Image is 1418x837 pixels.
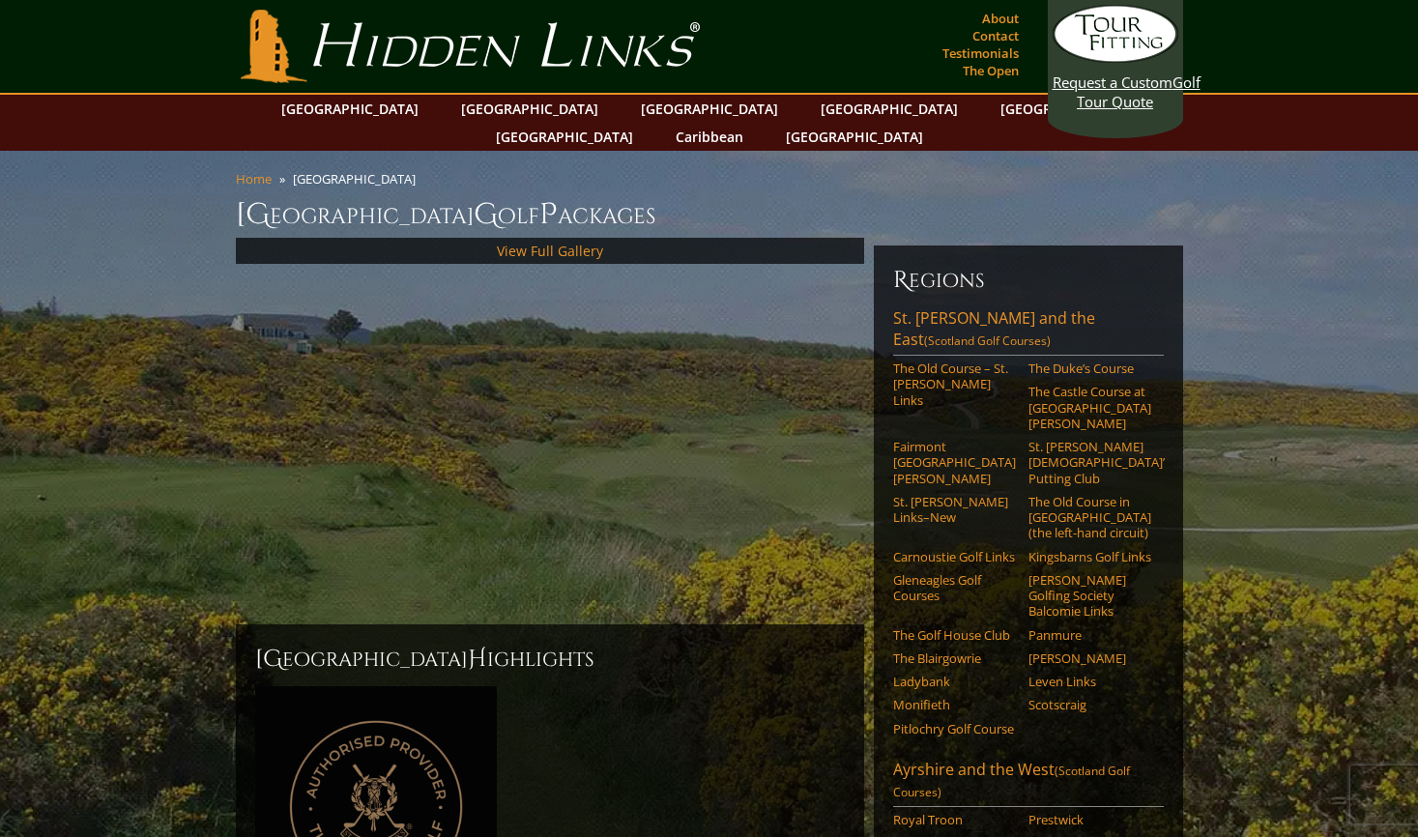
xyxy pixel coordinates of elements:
a: The Castle Course at [GEOGRAPHIC_DATA][PERSON_NAME] [1028,384,1151,431]
h2: [GEOGRAPHIC_DATA] ighlights [255,644,845,675]
a: Ayrshire and the West(Scotland Golf Courses) [893,759,1164,807]
a: Royal Troon [893,812,1016,827]
a: [PERSON_NAME] Golfing Society Balcomie Links [1028,572,1151,620]
a: Carnoustie Golf Links [893,549,1016,564]
a: St. [PERSON_NAME] [DEMOGRAPHIC_DATA]’ Putting Club [1028,439,1151,486]
a: [GEOGRAPHIC_DATA] [811,95,968,123]
a: The Duke’s Course [1028,361,1151,376]
a: [PERSON_NAME] [1028,650,1151,666]
a: The Old Course – St. [PERSON_NAME] Links [893,361,1016,408]
span: P [539,195,558,234]
a: St. [PERSON_NAME] and the East(Scotland Golf Courses) [893,307,1164,356]
a: Kingsbarns Golf Links [1028,549,1151,564]
a: [GEOGRAPHIC_DATA] [272,95,428,123]
a: Ladybank [893,674,1016,689]
span: (Scotland Golf Courses) [893,763,1130,800]
span: H [468,644,487,675]
a: Fairmont [GEOGRAPHIC_DATA][PERSON_NAME] [893,439,1016,486]
a: Contact [968,22,1024,49]
span: Request a Custom [1053,72,1172,92]
h6: Regions [893,265,1164,296]
li: [GEOGRAPHIC_DATA] [293,170,423,188]
a: [GEOGRAPHIC_DATA] [776,123,933,151]
a: The Blairgowrie [893,650,1016,666]
a: [GEOGRAPHIC_DATA] [451,95,608,123]
a: The Old Course in [GEOGRAPHIC_DATA] (the left-hand circuit) [1028,494,1151,541]
a: Home [236,170,272,188]
a: Scotscraig [1028,697,1151,712]
a: Gleneagles Golf Courses [893,572,1016,604]
a: St. [PERSON_NAME] Links–New [893,494,1016,526]
a: [GEOGRAPHIC_DATA] [486,123,643,151]
a: The Golf House Club [893,627,1016,643]
a: The Open [958,57,1024,84]
a: Pitlochry Golf Course [893,721,1016,736]
a: Prestwick [1028,812,1151,827]
a: Testimonials [938,40,1024,67]
a: About [977,5,1024,32]
a: [GEOGRAPHIC_DATA] [631,95,788,123]
a: Monifieth [893,697,1016,712]
a: Caribbean [666,123,753,151]
h1: [GEOGRAPHIC_DATA] olf ackages [236,195,1183,234]
span: G [474,195,498,234]
a: Request a CustomGolf Tour Quote [1053,5,1178,111]
span: (Scotland Golf Courses) [924,332,1051,349]
a: View Full Gallery [497,242,603,260]
a: [GEOGRAPHIC_DATA] [991,95,1147,123]
a: Panmure [1028,627,1151,643]
a: Leven Links [1028,674,1151,689]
